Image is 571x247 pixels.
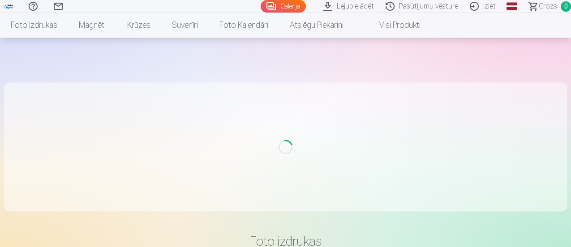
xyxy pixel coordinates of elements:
[539,1,557,12] span: Grozs
[68,13,116,38] a: Magnēti
[161,13,209,38] a: Suvenīri
[4,4,13,9] img: /fa1
[116,13,161,38] a: Krūzes
[354,13,431,38] a: Visi produkti
[209,13,279,38] a: Foto kalendāri
[561,1,571,12] span: 0
[279,13,354,38] a: Atslēgu piekariņi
